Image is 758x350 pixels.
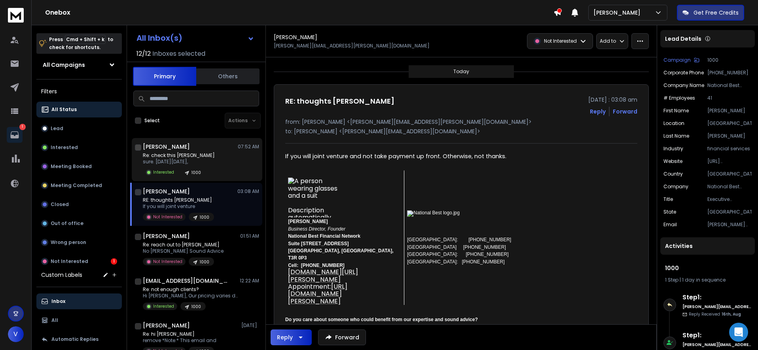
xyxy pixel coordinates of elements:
h3: Custom Labels [41,271,82,279]
p: 41 [707,95,752,101]
p: Automatic Replies [51,336,99,342]
p: Get Free Credits [694,9,739,17]
button: Get Free Credits [677,5,744,21]
p: [GEOGRAPHIC_DATA] [707,120,752,127]
p: Executive Business Director [707,196,752,202]
a: 1 [7,127,23,143]
h1: All Campaigns [43,61,85,69]
h1: [PERSON_NAME] [143,187,190,195]
button: Interested [36,140,122,155]
p: Interested [51,144,78,151]
button: Reply [271,329,312,345]
button: Others [196,68,260,85]
span: [GEOGRAPHIC_DATA], [GEOGRAPHIC_DATA], T3R 0P3 [288,248,395,261]
p: Not Interested [544,38,577,44]
p: Inbox [51,298,65,305]
p: Lead [51,125,63,132]
button: Closed [36,197,122,212]
h1: Onebox [45,8,553,17]
span: Business Director, Founder [288,226,345,232]
p: 12:22 AM [240,278,259,284]
p: Not Interested [51,258,88,265]
span: 1 Step [665,276,678,283]
span: [GEOGRAPHIC_DATA]: [PHONE_NUMBER] [407,259,504,265]
p: [GEOGRAPHIC_DATA] [707,171,752,177]
h6: Step 1 : [682,331,752,340]
span: Do you care about someone who could benefit from our expertise and sound advice? [285,317,478,322]
div: Forward [613,108,637,115]
button: All Status [36,102,122,117]
p: [DATE] : 03:08 am [588,96,637,104]
p: Wrong person [51,239,86,246]
div: 1 [111,258,117,265]
p: Re: check this [PERSON_NAME] [143,152,215,159]
a: [DOMAIN_NAME][URL][PERSON_NAME] [288,267,358,284]
p: [URL][DOMAIN_NAME] [707,158,752,165]
button: Out of office [36,216,122,231]
button: Campaign [663,57,699,63]
p: location [663,120,684,127]
p: sure. [DATE][DATE], [143,159,215,165]
p: 1000 [707,57,752,63]
p: 1 [19,124,26,130]
p: 1000 [191,304,201,310]
button: Meeting Completed [36,178,122,193]
p: First Name [663,108,689,114]
span: 16th, Aug [722,311,741,317]
h6: Step 1 : [682,293,752,302]
p: # Employees [663,95,695,101]
button: All Inbox(s) [130,30,261,46]
p: [PERSON_NAME][EMAIL_ADDRESS][PERSON_NAME][DOMAIN_NAME] [274,43,430,49]
p: Corporate Phone [663,70,704,76]
p: Reply Received [689,311,741,317]
p: title [663,196,673,202]
span: Cmd + Shift + k [65,35,106,44]
p: Email [663,221,677,228]
img: logo [8,8,24,23]
p: 1000 [200,214,209,220]
span: If you will joint venture and not take payment up front. Otherwise, not thanks. [285,152,506,160]
span: 1 day in sequence [682,276,726,283]
p: [PERSON_NAME][EMAIL_ADDRESS][PERSON_NAME][DOMAIN_NAME] [707,221,752,228]
p: 1000 [191,170,201,176]
span: Cell: [PHONE_NUMBER] [288,263,345,268]
h1: [PERSON_NAME] [274,33,317,41]
p: Lead Details [665,35,701,43]
p: National Best Financial Network [707,82,752,89]
p: All Status [51,106,77,113]
h3: Inboxes selected [152,49,205,59]
span: [GEOGRAPHIC_DATA]: [PHONE_NUMBER] [407,210,511,242]
p: National Best Financial Network [707,184,752,190]
img: A person wearing glasses and a suit Description automatically generated with medium confidence [288,178,348,218]
button: Not Interested1 [36,254,122,269]
button: Inbox [36,293,122,309]
p: from: [PERSON_NAME] <[PERSON_NAME][EMAIL_ADDRESS][PERSON_NAME][DOMAIN_NAME]> [285,118,637,126]
p: industry [663,146,683,152]
p: [PHONE_NUMBER] [707,70,752,76]
p: Re: not enough clients? [143,286,238,293]
label: Select [144,117,160,124]
div: Open Intercom Messenger [729,323,748,342]
button: V [8,326,24,342]
div: Reply [277,333,293,341]
p: Press to check for shortcuts. [49,36,113,51]
button: Reply [590,108,606,115]
div: Activities [660,237,755,255]
p: 03:08 AM [237,188,259,195]
h3: Filters [36,86,122,97]
span: Appointment: [288,282,347,306]
img: National Best logo.jpg [407,210,490,236]
a: [URL][DOMAIN_NAME][PERSON_NAME] [288,282,347,306]
div: | [665,277,750,283]
span: [GEOGRAPHIC_DATA] [PHONE_NUMBER] [407,244,506,250]
p: Interested [153,303,174,309]
button: Wrong person [36,235,122,250]
p: remove *Note:* This email and [143,337,216,344]
h1: 1000 [665,264,750,272]
span: National Best Financial Network [288,233,360,239]
h1: [PERSON_NAME] [143,322,190,329]
p: [PERSON_NAME] [593,9,644,17]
